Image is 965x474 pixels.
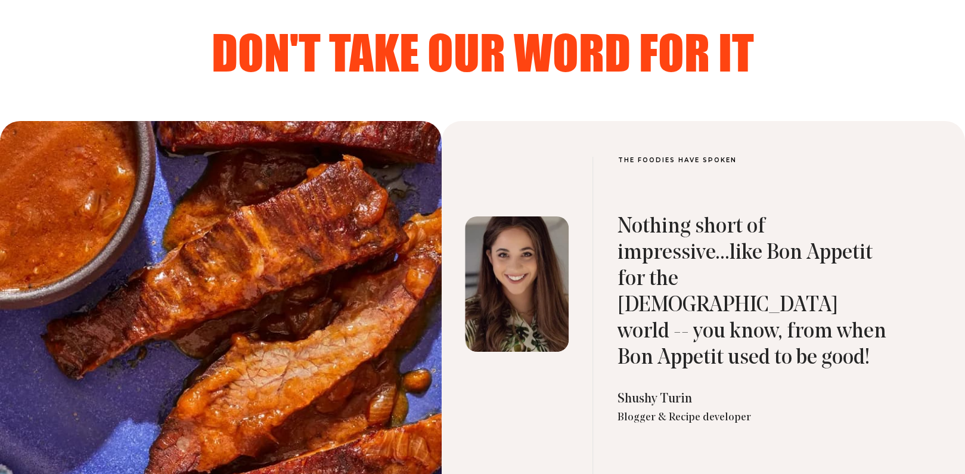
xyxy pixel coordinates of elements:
img: Shushy Turin, Blogger & Recipe developer [466,216,569,352]
h2: Don't take our word for it [42,28,924,76]
blockquote: Nothing short of impressive...like Bon Appetit for the [DEMOGRAPHIC_DATA] world -- you know, from... [618,214,892,371]
div: Shushy Turin [618,391,892,408]
div: Blogger & Recipe developer [618,411,892,425]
